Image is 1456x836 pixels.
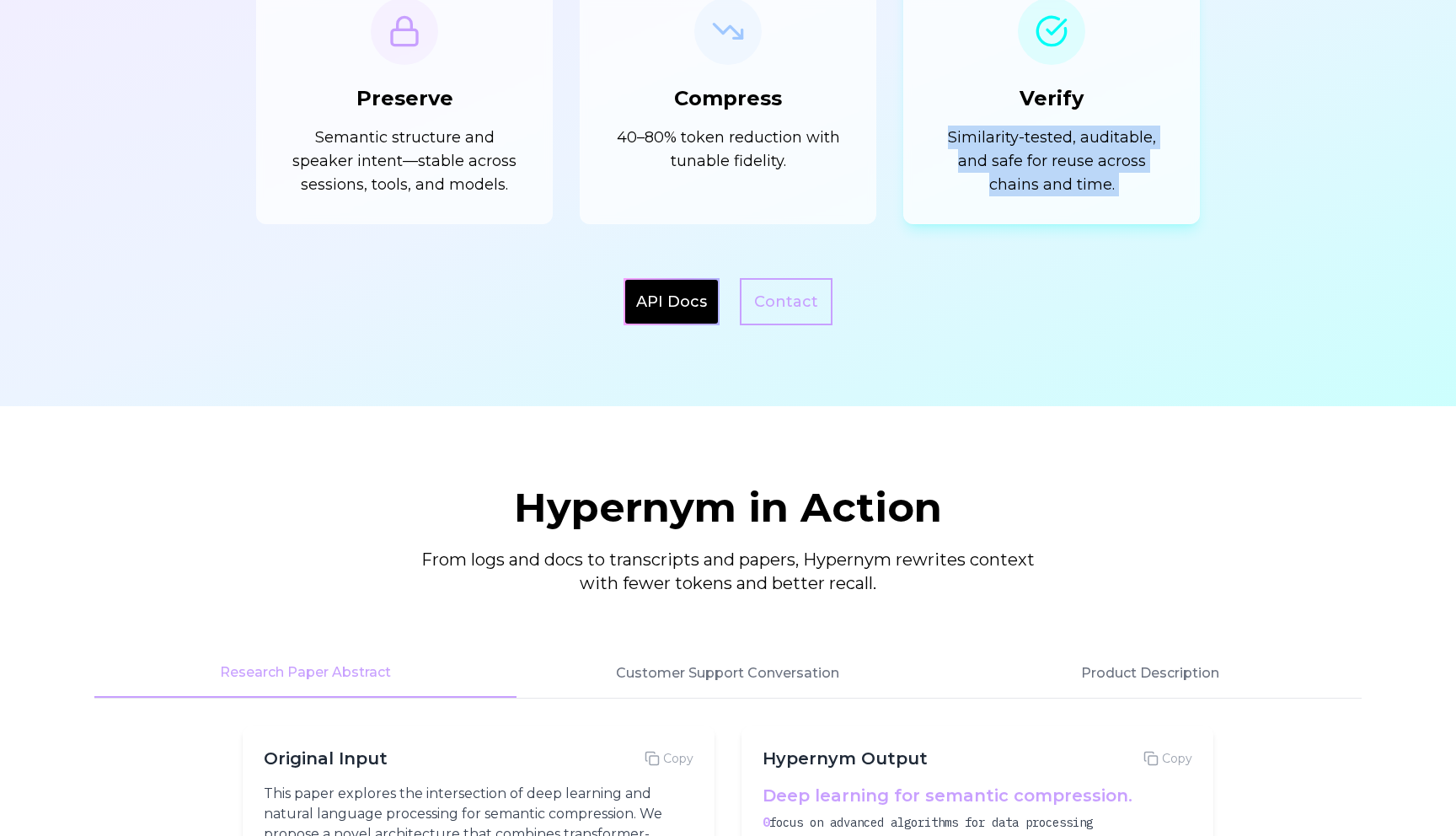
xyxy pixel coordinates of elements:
p: Similarity-tested, auditable, and safe for reuse across chains and time. [931,126,1172,196]
span: Copy [1162,750,1192,767]
a: API Docs [636,290,707,313]
a: Contact [740,278,832,325]
h3: Original Input [264,747,388,770]
p: Semantic structure and speaker intent—stable across sessions, tools, and models. [284,126,525,196]
p: 40–80% token reduction with tunable fidelity. [608,126,848,173]
button: Customer Support Conversation [517,649,939,698]
h3: Hypernym Output [763,747,928,770]
button: Copy [1143,750,1192,767]
span: 0 [763,815,769,830]
h2: Hypernym in Action [94,487,1362,528]
button: Copy [645,750,693,767]
button: Product Description [939,649,1362,698]
h4: Deep learning for semantic compression. [763,784,1186,807]
h3: Preserve [356,85,453,112]
span: Copy [663,750,693,767]
span: focus on advanced algorithms for data processing [769,815,1093,830]
p: From logs and docs to transcripts and papers, Hypernym rewrites context with fewer tokens and bet... [404,548,1052,595]
h3: Verify [1020,85,1084,112]
button: Research Paper Abstract [94,649,517,698]
h3: Compress [674,85,782,112]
